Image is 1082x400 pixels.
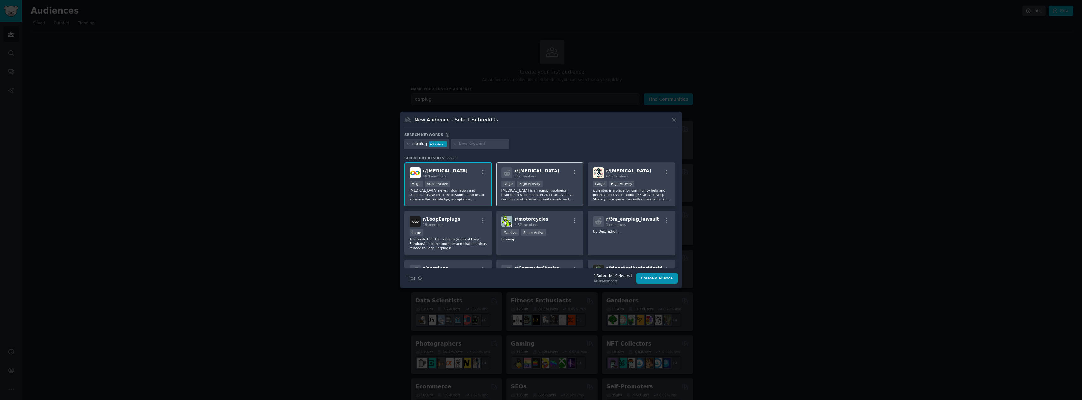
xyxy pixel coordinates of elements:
[429,141,447,147] div: 40 / day
[593,167,604,178] img: tinnitus
[609,181,634,187] div: High Activity
[423,174,447,178] span: 487k members
[404,156,444,160] span: Subreddit Results
[410,181,423,187] div: Huge
[606,168,651,173] span: r/ [MEDICAL_DATA]
[606,174,628,178] span: 64k members
[521,229,547,236] div: Super Active
[410,216,421,227] img: LoopEarplugs
[404,132,443,137] h3: Search keywords
[593,265,604,276] img: MonsterHunterWorld
[501,237,579,241] p: Braaaap
[515,223,538,227] span: 4.3M members
[407,275,416,282] span: Tips
[593,188,670,201] p: r/tinnitus is a place for community help and general discussion about [MEDICAL_DATA]. Share your ...
[501,216,512,227] img: motorcycles
[594,279,632,283] div: 487k Members
[410,229,423,236] div: Large
[593,181,607,187] div: Large
[606,217,659,222] span: r/ 3m_earplug_lawsuit
[517,181,543,187] div: High Activity
[415,116,498,123] h3: New Audience - Select Subreddits
[423,217,460,222] span: r/ LoopEarplugs
[636,273,678,284] button: Create Audience
[515,265,560,270] span: r/ CommuteStories
[423,168,468,173] span: r/ [MEDICAL_DATA]
[423,265,448,270] span: r/ earplugs
[594,273,632,279] div: 1 Subreddit Selected
[412,141,427,147] div: earplug
[459,141,507,147] input: New Keyword
[606,223,626,227] span: 1k members
[410,167,421,178] img: autism
[515,174,536,178] span: 86k members
[501,188,579,201] p: [MEDICAL_DATA] is a neurophysiological disorder in which sufferers face an aversive reaction to o...
[501,181,515,187] div: Large
[515,217,549,222] span: r/ motorcycles
[606,265,662,270] span: r/ MonsterHunterWorld
[447,156,457,160] span: 22 / 23
[425,181,450,187] div: Super Active
[404,273,424,284] button: Tips
[501,229,519,236] div: Massive
[515,168,560,173] span: r/ [MEDICAL_DATA]
[593,229,670,234] p: No Description...
[423,223,444,227] span: 19k members
[410,237,487,250] p: A subreddit for the Loopers (users of Loop Earplugs) to come together and chat all things related...
[410,188,487,201] p: [MEDICAL_DATA] news, information and support. Please feel free to submit articles to enhance the ...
